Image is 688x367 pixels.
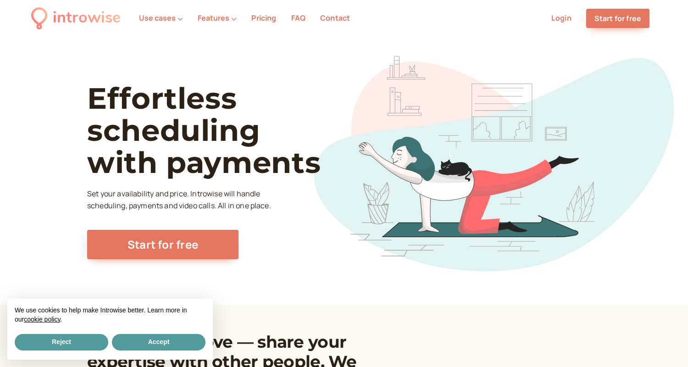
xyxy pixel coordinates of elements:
div: We use cookies to help make Introwise better. Learn more in our . [7,299,213,332]
h1: Effortless scheduling with payments [87,82,354,179]
iframe: Chat Widget [642,323,688,367]
button: Accept [112,334,205,350]
a: Pricing [251,13,276,23]
button: Features [198,14,237,22]
a: introwise [31,6,121,31]
a: Contact [320,13,350,23]
p: Set your availability and price. Introwise will handle scheduling, payments and video calls. All ... [87,188,273,212]
a: Login [551,13,571,23]
a: Start for free [586,9,649,28]
button: Use cases [139,14,183,22]
a: Start for free [87,230,239,259]
a: FAQ [291,13,305,23]
div: introwise [53,6,121,31]
button: Reject [15,334,108,350]
a: cookie policy [24,316,60,323]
